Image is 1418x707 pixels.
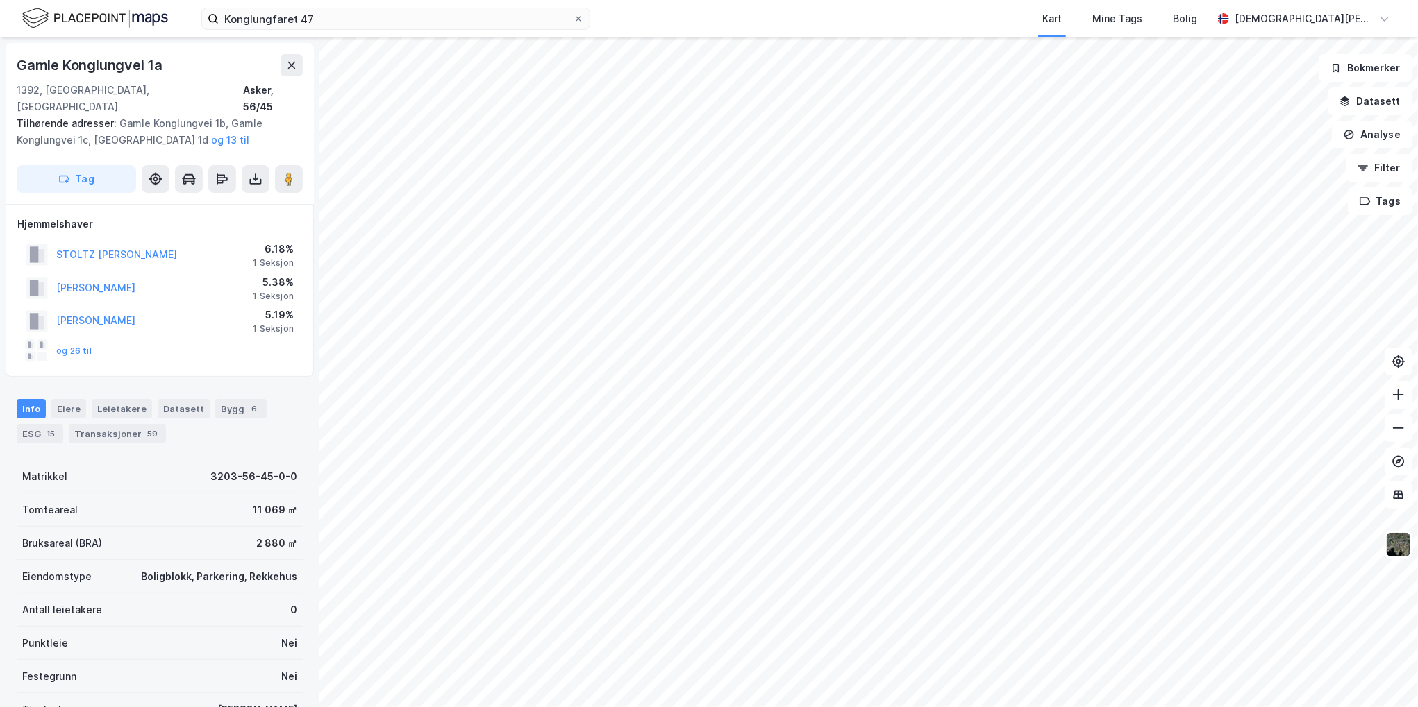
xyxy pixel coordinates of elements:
div: 6.18% [253,241,294,257]
button: Filter [1346,154,1412,182]
div: Datasett [158,399,210,418]
div: Info [17,399,46,418]
div: 1 Seksjon [253,323,294,334]
div: 2 880 ㎡ [256,535,297,552]
div: 6 [247,402,261,416]
div: 11 069 ㎡ [253,502,297,518]
div: Punktleie [22,635,68,651]
div: Leietakere [92,399,152,418]
button: Datasett [1328,87,1412,115]
div: 0 [290,602,297,618]
div: Boligblokk, Parkering, Rekkehus [141,568,297,585]
div: 15 [44,427,58,441]
div: [DEMOGRAPHIC_DATA][PERSON_NAME] [1235,10,1374,27]
div: Gamle Konglungvei 1a [17,54,165,76]
div: Bruksareal (BRA) [22,535,102,552]
div: Bolig [1173,10,1197,27]
button: Tags [1348,187,1412,215]
img: logo.f888ab2527a4732fd821a326f86c7f29.svg [22,6,168,31]
div: Antall leietakere [22,602,102,618]
div: Bygg [215,399,267,418]
div: Transaksjoner [69,424,166,443]
div: 1392, [GEOGRAPHIC_DATA], [GEOGRAPHIC_DATA] [17,82,243,115]
div: Festegrunn [22,668,76,685]
div: Asker, 56/45 [243,82,303,115]
div: Gamle Konglungvei 1b, Gamle Konglungvei 1c, [GEOGRAPHIC_DATA] 1d [17,115,292,148]
div: Hjemmelshaver [17,216,302,232]
iframe: Chat Widget [1349,640,1418,707]
div: 59 [144,427,160,441]
div: Kart [1042,10,1062,27]
button: Bokmerker [1319,54,1412,82]
div: 3203-56-45-0-0 [210,468,297,485]
div: Eiere [51,399,86,418]
span: Tilhørende adresser: [17,117,119,129]
button: Tag [17,165,136,193]
div: Eiendomstype [22,568,92,585]
div: Nei [281,635,297,651]
div: 5.19% [253,307,294,323]
div: Mine Tags [1092,10,1142,27]
div: Matrikkel [22,468,67,485]
input: Søk på adresse, matrikkel, gårdeiere, leietakere eller personer [219,8,573,29]
button: Analyse [1332,121,1412,148]
div: ESG [17,424,63,443]
img: 9k= [1385,531,1412,558]
div: 1 Seksjon [253,257,294,269]
div: Nei [281,668,297,685]
div: 5.38% [253,274,294,291]
div: 1 Seksjon [253,291,294,302]
div: Tomteareal [22,502,78,518]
